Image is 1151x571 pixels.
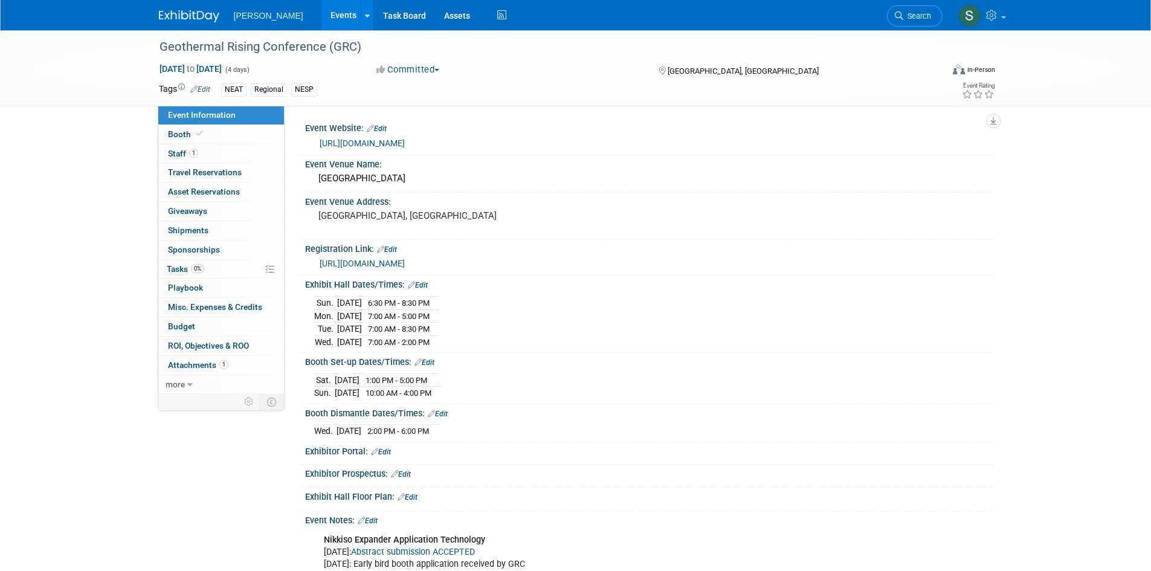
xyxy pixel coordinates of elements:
[168,167,242,177] span: Travel Reservations
[158,163,284,182] a: Travel Reservations
[168,302,262,312] span: Misc. Expenses & Credits
[377,245,397,254] a: Edit
[414,358,434,367] a: Edit
[158,298,284,317] a: Misc. Expenses & Credits
[337,323,362,336] td: [DATE]
[185,64,196,74] span: to
[168,206,207,216] span: Giveaways
[337,425,361,437] td: [DATE]
[335,387,359,399] td: [DATE]
[337,296,362,309] td: [DATE]
[368,312,430,321] span: 7:00 AM - 5:00 PM
[305,240,993,256] div: Registration Link:
[314,373,335,387] td: Sat.
[168,129,205,139] span: Booth
[367,427,429,436] span: 2:00 PM - 6:00 PM
[159,63,222,74] span: [DATE] [DATE]
[168,321,195,331] span: Budget
[953,65,965,74] img: Format-Inperson.png
[191,264,204,273] span: 0%
[368,338,430,347] span: 7:00 AM - 2:00 PM
[168,341,249,350] span: ROI, Objectives & ROO
[168,360,228,370] span: Attachments
[168,225,208,235] span: Shipments
[166,379,185,389] span: more
[358,517,378,525] a: Edit
[668,66,819,76] span: [GEOGRAPHIC_DATA], [GEOGRAPHIC_DATA]
[305,353,993,369] div: Booth Set-up Dates/Times:
[219,360,228,369] span: 1
[158,375,284,394] a: more
[159,10,219,22] img: ExhibitDay
[967,65,995,74] div: In-Person
[239,394,260,410] td: Personalize Event Tab Strip
[158,202,284,221] a: Giveaways
[234,11,303,21] span: [PERSON_NAME]
[314,169,984,188] div: [GEOGRAPHIC_DATA]
[305,404,993,420] div: Booth Dismantle Dates/Times:
[291,83,317,96] div: NESP
[189,149,198,158] span: 1
[251,83,287,96] div: Regional
[320,259,405,268] a: [URL][DOMAIN_NAME]
[368,324,430,334] span: 7:00 AM - 8:30 PM
[371,448,391,456] a: Edit
[158,125,284,144] a: Booth
[314,309,337,323] td: Mon.
[158,337,284,355] a: ROI, Objectives & ROO
[168,110,236,120] span: Event Information
[314,387,335,399] td: Sun.
[367,124,387,133] a: Edit
[391,470,411,479] a: Edit
[962,83,995,89] div: Event Rating
[351,547,475,557] a: Abstract submission ACCEPTED
[318,210,578,221] pre: [GEOGRAPHIC_DATA], [GEOGRAPHIC_DATA]
[305,155,993,170] div: Event Venue Name:
[168,149,198,158] span: Staff
[372,63,444,76] button: Committed
[366,376,427,385] span: 1:00 PM - 5:00 PM
[335,373,359,387] td: [DATE]
[259,394,284,410] td: Toggle Event Tabs
[158,144,284,163] a: Staff1
[155,36,924,58] div: Geothermal Rising Conference (GRC)
[196,131,202,137] i: Booth reservation complete
[167,264,204,274] span: Tasks
[305,193,993,208] div: Event Venue Address:
[305,276,993,291] div: Exhibit Hall Dates/Times:
[168,187,240,196] span: Asset Reservations
[314,425,337,437] td: Wed.
[428,410,448,418] a: Edit
[368,298,430,308] span: 6:30 PM - 8:30 PM
[305,119,993,135] div: Event Website:
[190,85,210,94] a: Edit
[158,356,284,375] a: Attachments1
[887,5,943,27] a: Search
[305,465,993,480] div: Exhibitor Prospectus:
[398,493,418,502] a: Edit
[314,335,337,348] td: Wed.
[224,66,250,74] span: (4 days)
[168,245,220,254] span: Sponsorships
[305,442,993,458] div: Exhibitor Portal:
[337,335,362,348] td: [DATE]
[168,283,203,292] span: Playbook
[320,138,405,148] a: [URL][DOMAIN_NAME]
[158,279,284,297] a: Playbook
[314,296,337,309] td: Sun.
[314,323,337,336] td: Tue.
[337,309,362,323] td: [DATE]
[366,389,431,398] span: 10:00 AM - 4:00 PM
[158,260,284,279] a: Tasks0%
[158,317,284,336] a: Budget
[408,281,428,289] a: Edit
[958,4,981,27] img: Skye Tuinei
[305,511,993,527] div: Event Notes:
[221,83,247,96] div: NEAT
[158,221,284,240] a: Shipments
[871,63,996,81] div: Event Format
[324,535,485,545] b: Nikkiso Expander Application Technology
[159,83,210,97] td: Tags
[158,240,284,259] a: Sponsorships
[903,11,931,21] span: Search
